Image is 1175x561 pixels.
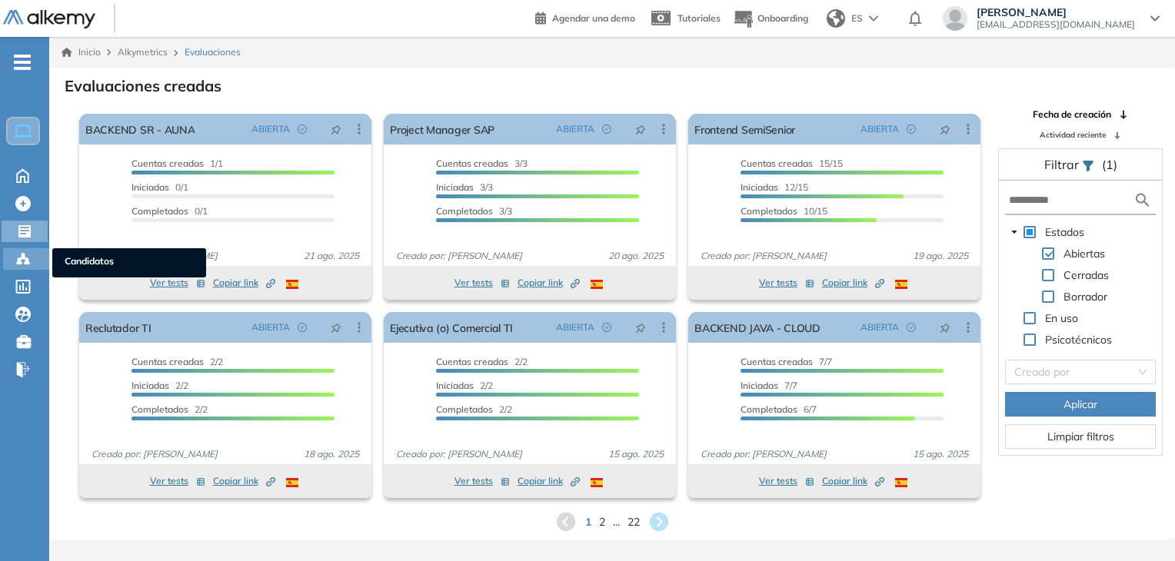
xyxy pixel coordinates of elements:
[907,323,916,332] span: check-circle
[85,114,195,144] a: BACKEND SR - AUNA
[131,205,208,217] span: 0/1
[131,380,188,391] span: 2/2
[118,46,168,58] span: Alkymetrics
[591,478,603,487] img: ESP
[1133,191,1152,210] img: search icon
[624,117,657,141] button: pushpin
[759,274,814,292] button: Ver tests
[1042,223,1087,241] span: Estados
[213,474,275,488] span: Copiar link
[436,403,512,415] span: 2/2
[757,12,808,24] span: Onboarding
[518,474,580,488] span: Copiar link
[741,380,797,391] span: 7/7
[436,356,508,367] span: Cuentas creadas
[851,12,863,25] span: ES
[741,403,817,415] span: 6/7
[977,18,1135,31] span: [EMAIL_ADDRESS][DOMAIN_NAME]
[298,447,365,461] span: 18 ago. 2025
[741,356,813,367] span: Cuentas creadas
[150,472,205,490] button: Ver tests
[436,181,493,193] span: 3/3
[860,320,899,334] span: ABIERTA
[85,447,224,461] span: Creado por: [PERSON_NAME]
[822,276,884,290] span: Copiar link
[65,254,194,271] span: Candidatos
[741,356,832,367] span: 7/7
[518,472,580,490] button: Copiar link
[213,276,275,290] span: Copiar link
[822,274,884,292] button: Copiar link
[940,123,950,135] span: pushpin
[602,447,670,461] span: 15 ago. 2025
[131,181,188,193] span: 0/1
[213,472,275,490] button: Copiar link
[822,472,884,490] button: Copiar link
[454,472,510,490] button: Ver tests
[131,356,204,367] span: Cuentas creadas
[822,474,884,488] span: Copiar link
[556,122,594,136] span: ABIERTA
[599,514,605,530] span: 2
[1042,330,1115,349] span: Psicotécnicos
[741,181,778,193] span: Iniciadas
[518,274,580,292] button: Copiar link
[602,249,670,263] span: 20 ago. 2025
[1047,428,1114,445] span: Limpiar filtros
[1033,108,1111,121] span: Fecha de creación
[694,114,795,144] a: Frontend SemiSenior
[131,403,208,415] span: 2/2
[940,321,950,334] span: pushpin
[860,122,899,136] span: ABIERTA
[677,12,721,24] span: Tutoriales
[741,158,843,169] span: 15/15
[298,323,307,332] span: check-circle
[390,249,528,263] span: Creado por: [PERSON_NAME]
[1102,155,1117,174] span: (1)
[131,356,223,367] span: 2/2
[131,158,204,169] span: Cuentas creadas
[895,478,907,487] img: ESP
[390,447,528,461] span: Creado por: [PERSON_NAME]
[624,315,657,340] button: pushpin
[535,8,635,26] a: Agendar una demo
[694,249,833,263] span: Creado por: [PERSON_NAME]
[436,205,512,217] span: 3/3
[518,276,580,290] span: Copiar link
[436,380,493,391] span: 2/2
[286,478,298,487] img: ESP
[1045,311,1078,325] span: En uso
[298,249,365,263] span: 21 ago. 2025
[733,2,808,35] button: Onboarding
[602,323,611,332] span: check-circle
[390,312,513,343] a: Ejecutiva (o) Comercial TI
[602,124,611,134] span: check-circle
[1063,290,1107,304] span: Borrador
[454,274,510,292] button: Ver tests
[150,274,205,292] button: Ver tests
[1060,266,1112,284] span: Cerradas
[552,12,635,24] span: Agendar una demo
[694,447,833,461] span: Creado por: [PERSON_NAME]
[585,514,591,530] span: 1
[286,280,298,289] img: ESP
[3,10,95,29] img: Logo
[741,181,808,193] span: 12/15
[1063,396,1097,413] span: Aplicar
[436,181,474,193] span: Iniciadas
[436,403,493,415] span: Completados
[319,315,353,340] button: pushpin
[1063,247,1105,261] span: Abiertas
[907,447,974,461] span: 15 ago. 2025
[741,380,778,391] span: Iniciadas
[694,312,821,343] a: BACKEND JAVA - CLOUD
[977,6,1135,18] span: [PERSON_NAME]
[131,380,169,391] span: Iniciadas
[436,158,528,169] span: 3/3
[131,403,188,415] span: Completados
[331,321,341,334] span: pushpin
[907,124,916,134] span: check-circle
[251,320,290,334] span: ABIERTA
[131,205,188,217] span: Completados
[14,61,31,64] i: -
